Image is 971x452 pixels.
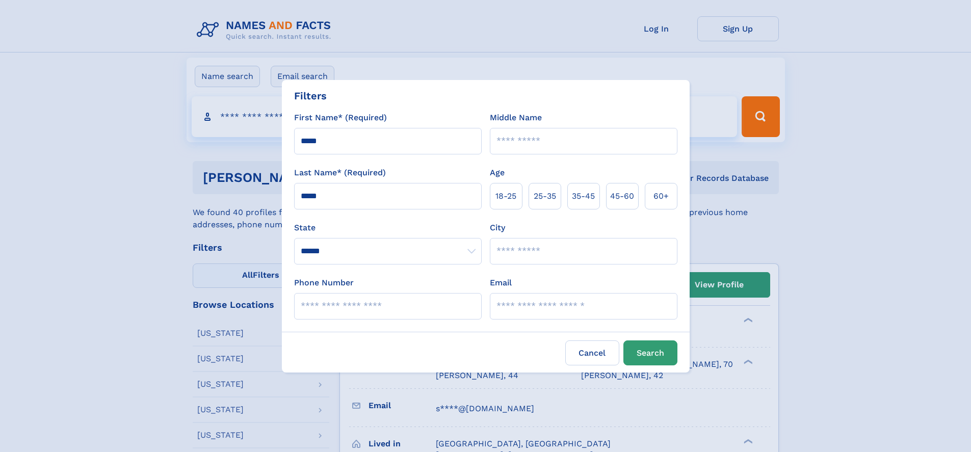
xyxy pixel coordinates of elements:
[294,277,354,289] label: Phone Number
[490,222,505,234] label: City
[294,112,387,124] label: First Name* (Required)
[294,88,327,103] div: Filters
[294,222,482,234] label: State
[294,167,386,179] label: Last Name* (Required)
[623,340,677,365] button: Search
[653,190,669,202] span: 60+
[572,190,595,202] span: 35‑45
[534,190,556,202] span: 25‑35
[490,277,512,289] label: Email
[610,190,634,202] span: 45‑60
[495,190,516,202] span: 18‑25
[490,167,505,179] label: Age
[490,112,542,124] label: Middle Name
[565,340,619,365] label: Cancel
